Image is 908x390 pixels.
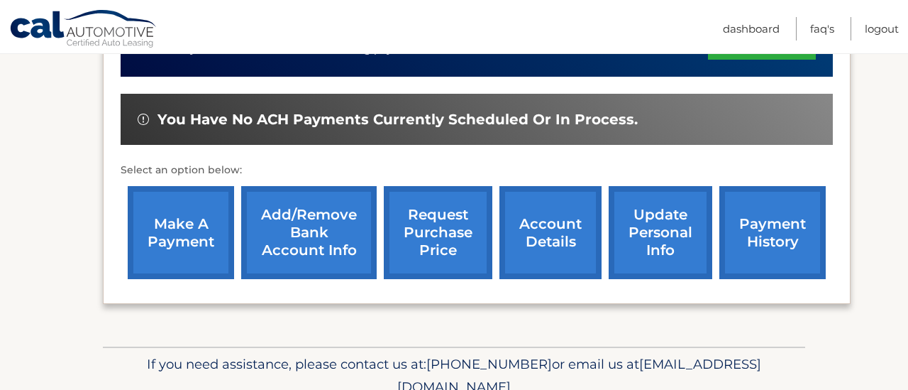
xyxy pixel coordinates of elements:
span: You have no ACH payments currently scheduled or in process. [157,111,638,129]
a: Logout [865,17,899,40]
a: FAQ's [810,17,834,40]
a: account details [499,186,602,279]
a: Add/Remove bank account info [241,186,377,279]
a: make a payment [128,186,234,279]
a: Dashboard [723,17,780,40]
a: Cal Automotive [9,9,158,50]
span: [PHONE_NUMBER] [426,356,552,372]
img: alert-white.svg [138,114,149,125]
a: request purchase price [384,186,492,279]
p: Select an option below: [121,162,833,179]
a: payment history [719,186,826,279]
a: update personal info [609,186,712,279]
